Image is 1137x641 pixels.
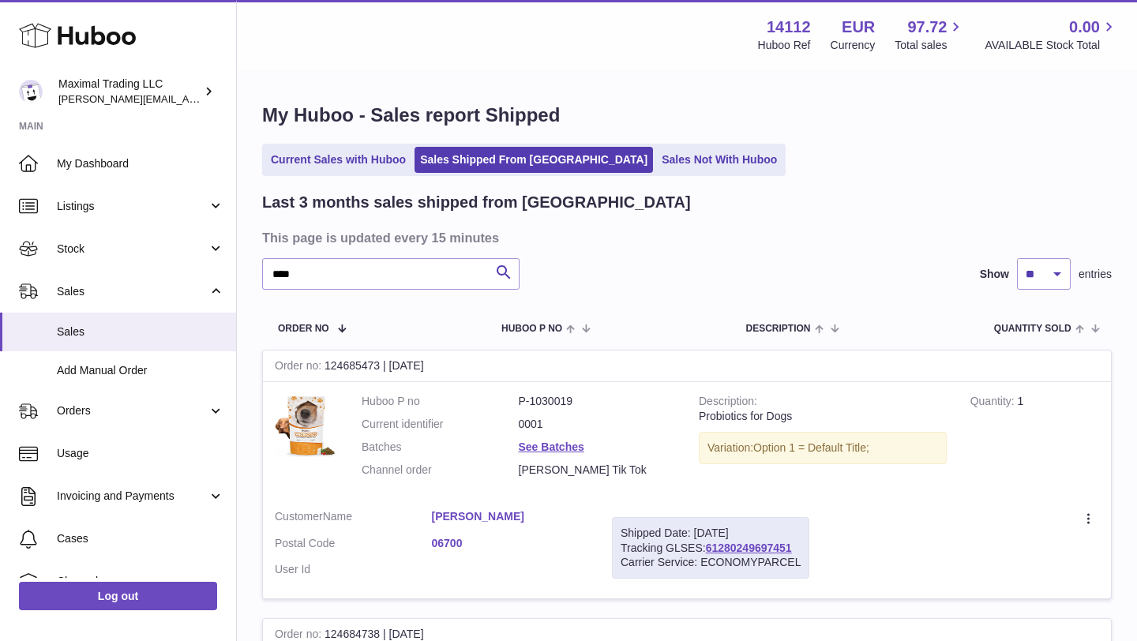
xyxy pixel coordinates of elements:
span: Invoicing and Payments [57,489,208,504]
a: 61280249697451 [706,542,792,554]
img: ProbioticsInfographicsDesign-01.jpg [275,394,338,457]
dt: Huboo P no [362,394,519,409]
span: Total sales [895,38,965,53]
span: Huboo P no [501,324,562,334]
div: Probiotics for Dogs [699,409,947,424]
div: Currency [831,38,876,53]
strong: EUR [842,17,875,38]
span: Sales [57,324,224,339]
a: 06700 [432,536,589,551]
span: My Dashboard [57,156,224,171]
a: See Batches [519,440,584,453]
dt: Current identifier [362,417,519,432]
span: AVAILABLE Stock Total [985,38,1118,53]
h2: Last 3 months sales shipped from [GEOGRAPHIC_DATA] [262,192,691,213]
span: Option 1 = Default Title; [753,441,869,454]
span: Sales [57,284,208,299]
div: Shipped Date: [DATE] [621,526,801,541]
strong: Quantity [970,395,1018,411]
a: Current Sales with Huboo [265,147,411,173]
div: Maximal Trading LLC [58,77,201,107]
a: Log out [19,582,217,610]
div: Tracking GLSES: [612,517,809,579]
dd: [PERSON_NAME] Tik Tok [519,463,676,478]
a: Sales Not With Huboo [656,147,782,173]
span: Listings [57,199,208,214]
span: Channels [57,574,224,589]
span: 97.72 [907,17,947,38]
dt: Postal Code [275,536,432,555]
span: Order No [278,324,329,334]
div: Carrier Service: ECONOMYPARCEL [621,555,801,570]
span: entries [1079,267,1112,282]
span: [PERSON_NAME][EMAIL_ADDRESS][DOMAIN_NAME] [58,92,317,105]
dd: 0001 [519,417,676,432]
dt: Name [275,509,432,528]
strong: 14112 [767,17,811,38]
h1: My Huboo - Sales report Shipped [262,103,1112,128]
a: 0.00 AVAILABLE Stock Total [985,17,1118,53]
span: 0.00 [1069,17,1100,38]
span: Usage [57,446,224,461]
dd: P-1030019 [519,394,676,409]
dt: User Id [275,562,432,577]
a: [PERSON_NAME] [432,509,589,524]
span: Description [745,324,810,334]
span: Customer [275,510,323,523]
div: Variation: [699,432,947,464]
dt: Channel order [362,463,519,478]
label: Show [980,267,1009,282]
div: Huboo Ref [758,38,811,53]
h3: This page is updated every 15 minutes [262,229,1108,246]
span: Cases [57,531,224,546]
strong: Order no [275,359,325,376]
td: 1 [959,382,1111,497]
a: 97.72 Total sales [895,17,965,53]
div: 124685473 | [DATE] [263,350,1111,382]
span: Quantity Sold [994,324,1071,334]
dt: Batches [362,440,519,455]
img: scott@scottkanacher.com [19,80,43,103]
span: Stock [57,242,208,257]
a: Sales Shipped From [GEOGRAPHIC_DATA] [415,147,653,173]
span: Add Manual Order [57,363,224,378]
span: Orders [57,403,208,418]
strong: Description [699,395,757,411]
